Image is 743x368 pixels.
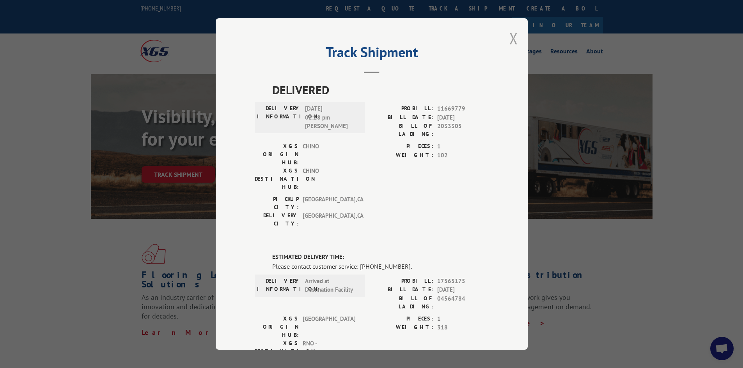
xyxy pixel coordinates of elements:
label: PROBILL: [372,277,433,286]
label: PIECES: [372,142,433,151]
span: 04564784 [437,294,489,311]
span: [GEOGRAPHIC_DATA] [303,315,355,339]
label: XGS ORIGIN HUB: [255,142,299,167]
span: CHINO [303,142,355,167]
div: Please contact customer service: [PHONE_NUMBER]. [272,262,489,271]
label: DELIVERY INFORMATION: [257,277,301,294]
h2: Track Shipment [255,47,489,62]
span: 1 [437,315,489,324]
span: [GEOGRAPHIC_DATA] , CA [303,195,355,211]
button: Close modal [509,28,518,49]
label: PIECES: [372,315,433,324]
label: WEIGHT: [372,323,433,332]
span: 17565175 [437,277,489,286]
span: CHINO [303,167,355,191]
label: XGS DESTINATION HUB: [255,339,299,366]
span: 2033305 [437,122,489,138]
label: XGS DESTINATION HUB: [255,167,299,191]
label: PICKUP CITY: [255,195,299,211]
span: 11669779 [437,104,489,113]
label: PROBILL: [372,104,433,113]
label: BILL OF LADING: [372,122,433,138]
label: BILL DATE: [372,285,433,294]
span: [DATE] 02:28 pm [PERSON_NAME] [305,104,358,131]
span: [DATE] [437,285,489,294]
label: BILL DATE: [372,113,433,122]
label: BILL OF LADING: [372,294,433,311]
span: RNO - [PERSON_NAME] TRANSP [303,339,355,366]
label: XGS ORIGIN HUB: [255,315,299,339]
span: Arrived at Destination Facility [305,277,358,294]
span: [GEOGRAPHIC_DATA] , CA [303,211,355,228]
span: 318 [437,323,489,332]
label: DELIVERY INFORMATION: [257,104,301,131]
span: 102 [437,151,489,160]
span: 1 [437,142,489,151]
span: [DATE] [437,113,489,122]
label: WEIGHT: [372,151,433,160]
label: ESTIMATED DELIVERY TIME: [272,253,489,262]
label: DELIVERY CITY: [255,211,299,228]
span: DELIVERED [272,81,489,99]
